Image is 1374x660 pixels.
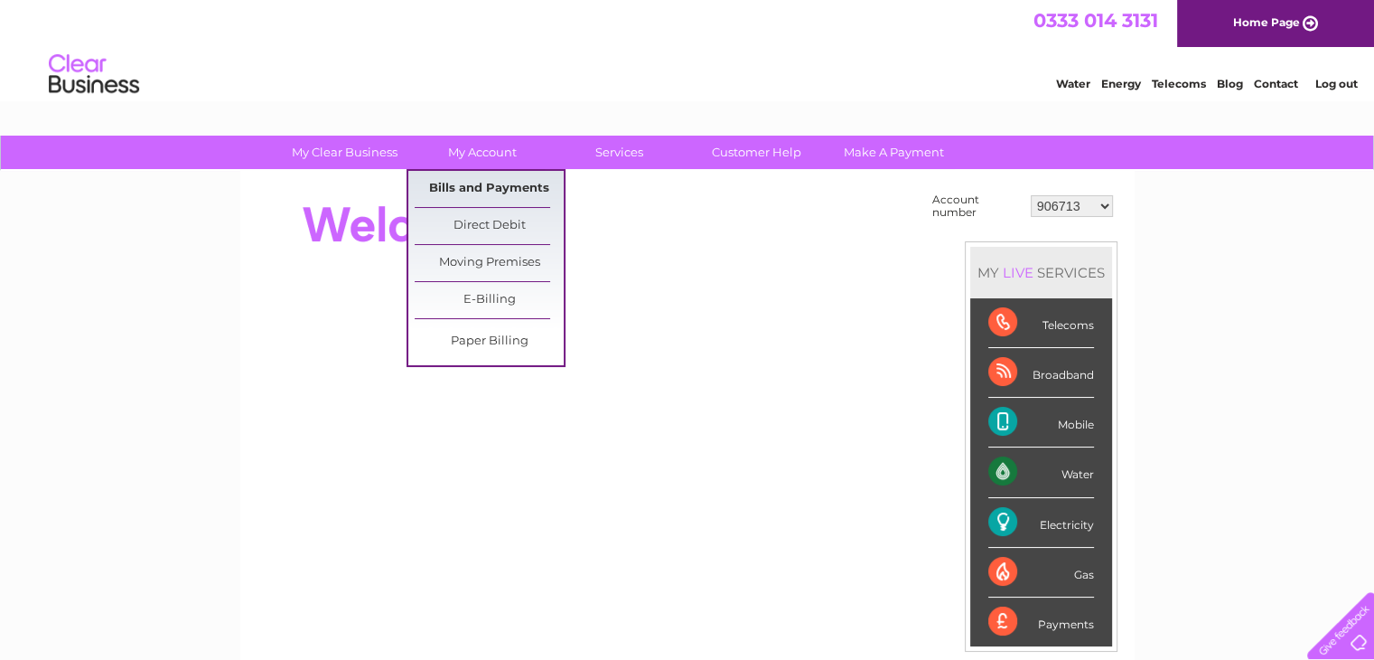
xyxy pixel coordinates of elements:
a: E-Billing [415,282,564,318]
a: Water [1056,77,1090,90]
a: Bills and Payments [415,171,564,207]
div: Electricity [988,498,1094,548]
div: MY SERVICES [970,247,1112,298]
div: Gas [988,548,1094,598]
a: Services [545,136,694,169]
div: Broadband [988,348,1094,398]
a: Telecoms [1152,77,1206,90]
div: Payments [988,598,1094,646]
img: logo.png [48,47,140,102]
a: Direct Debit [415,208,564,244]
div: Mobile [988,398,1094,448]
a: My Clear Business [270,136,419,169]
a: Paper Billing [415,324,564,360]
div: Water [988,448,1094,497]
a: Contact [1254,77,1298,90]
div: LIVE [999,264,1037,281]
a: My Account [407,136,556,169]
a: Blog [1217,77,1243,90]
div: Telecoms [988,298,1094,348]
a: Make A Payment [819,136,968,169]
a: Customer Help [682,136,831,169]
a: Log out [1314,77,1357,90]
a: Moving Premises [415,245,564,281]
td: Account number [928,189,1026,223]
div: Clear Business is a trading name of Verastar Limited (registered in [GEOGRAPHIC_DATA] No. 3667643... [261,10,1115,88]
a: 0333 014 3131 [1033,9,1158,32]
a: Energy [1101,77,1141,90]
